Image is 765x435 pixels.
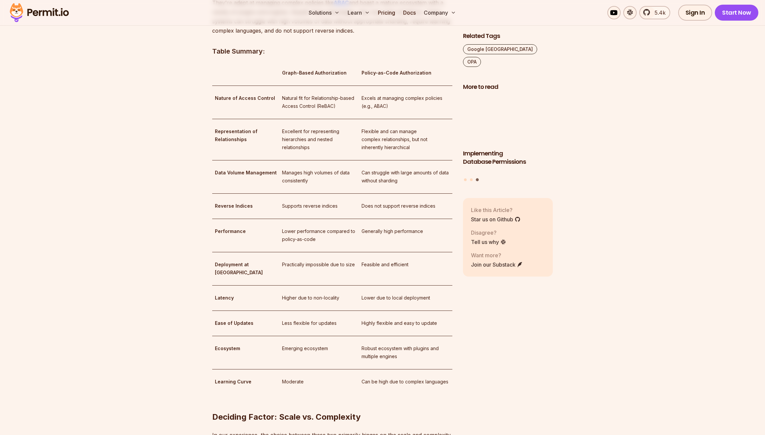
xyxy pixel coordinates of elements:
strong: Deployment at [GEOGRAPHIC_DATA] [215,262,263,275]
a: 5.4k [639,6,670,19]
p: Feasible and efficient [362,261,450,269]
h3: Table Summary: [212,46,452,57]
strong: Data Volume Management [215,170,277,175]
h2: Related Tags [463,32,553,40]
p: Natural fit for Relationship-based Access Control (ReBAC) [282,94,356,110]
p: Practically impossible due to size [282,261,356,269]
p: Flexible and can manage complex relationships, but not inherently hierarchical [362,127,450,151]
strong: Performance [215,228,246,234]
strong: Reverse Indices [215,203,253,209]
a: Sign In [678,5,712,21]
button: Go to slide 1 [464,178,467,181]
a: Pricing [375,6,398,19]
strong: Nature of Access Control [215,95,275,101]
strong: Learning Curve [215,379,251,384]
p: Robust ecosystem with plugins and multiple engines [362,344,450,360]
img: Implementing Database Permissions [463,95,553,146]
p: Lower due to local deployment [362,294,450,302]
p: Moderate [282,378,356,386]
button: Go to slide 3 [476,178,479,181]
p: Generally high performance [362,227,450,235]
p: Like this Article? [471,206,521,214]
strong: Ease of Updates [215,320,253,326]
p: Excellent for representing hierarchies and nested relationships [282,127,356,151]
p: Emerging ecosystem [282,344,356,352]
strong: Policy-as-Code Authorization [362,70,431,76]
button: Learn [345,6,373,19]
p: Manages high volumes of data consistently [282,169,356,185]
div: Posts [463,95,553,182]
strong: Latency [215,295,234,301]
p: Can struggle with large amounts of data without sharding [362,169,450,185]
a: Docs [400,6,418,19]
a: Join our Substack [471,261,523,269]
a: Tell us why [471,238,506,246]
p: Disagree? [471,229,506,237]
p: Highly flexible and easy to update [362,319,450,327]
h2: Deciding Factor: Scale vs. Complexity [212,385,452,422]
a: Star us on Github [471,215,521,223]
p: Can be high due to complex languages [362,378,450,386]
p: Supports reverse indices [282,202,356,210]
strong: Ecosystem [215,345,240,351]
a: OPA [463,57,481,67]
a: Implementing Database PermissionsImplementing Database Permissions [463,95,553,174]
strong: Graph-Based Authorization [282,70,347,76]
p: Less flexible for updates [282,319,356,327]
img: Permit logo [7,1,72,24]
a: Google [GEOGRAPHIC_DATA] [463,44,537,54]
p: Lower performance compared to policy-as-code [282,227,356,243]
button: Solutions [306,6,342,19]
button: Go to slide 2 [470,178,473,181]
a: Start Now [715,5,758,21]
p: Higher due to non-locality [282,294,356,302]
h3: Implementing Database Permissions [463,149,553,166]
button: Company [421,6,459,19]
span: 5.4k [651,9,666,17]
strong: Representation of Relationships [215,128,257,142]
p: Excels at managing complex policies (e.g., ABAC) [362,94,450,110]
p: Does not support reverse indices [362,202,450,210]
p: Want more? [471,251,523,259]
li: 3 of 3 [463,95,553,174]
h2: More to read [463,83,553,91]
